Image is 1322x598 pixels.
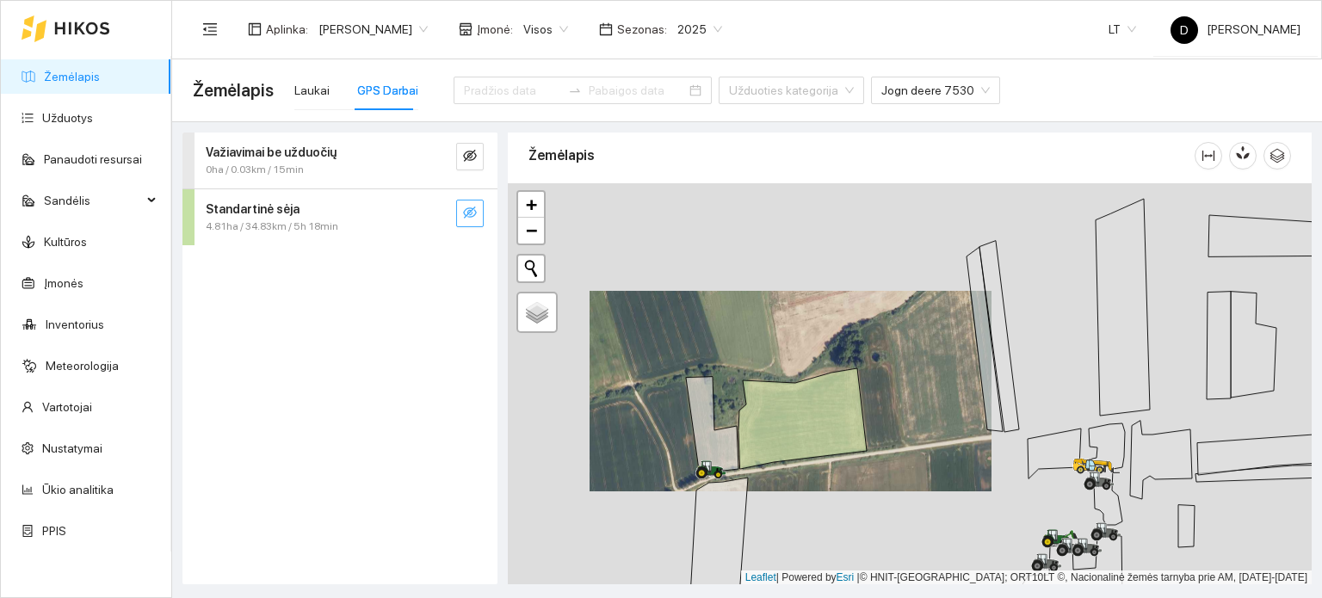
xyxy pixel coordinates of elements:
[456,143,484,170] button: eye-invisible
[464,81,561,100] input: Pradžios data
[248,22,262,36] span: layout
[523,16,568,42] span: Visos
[568,83,582,97] span: swap-right
[202,22,218,37] span: menu-fold
[44,152,142,166] a: Panaudoti resursai
[46,317,104,331] a: Inventorius
[518,293,556,331] a: Layers
[617,20,667,39] span: Sezonas :
[677,16,722,42] span: 2025
[881,77,990,103] span: Jogn deere 7530
[193,12,227,46] button: menu-fold
[42,400,92,414] a: Vartotojai
[463,206,477,222] span: eye-invisible
[206,219,338,235] span: 4.81ha / 34.83km / 5h 18min
[42,524,66,538] a: PPIS
[266,20,308,39] span: Aplinka :
[206,145,337,159] strong: Važiavimai be užduočių
[182,133,497,188] div: Važiavimai be užduočių0ha / 0.03km / 15mineye-invisible
[599,22,613,36] span: calendar
[294,81,330,100] div: Laukai
[745,571,776,583] a: Leaflet
[46,359,119,373] a: Meteorologija
[206,202,300,216] strong: Standartinė sėja
[518,256,544,281] button: Initiate a new search
[44,235,87,249] a: Kultūros
[1171,22,1300,36] span: [PERSON_NAME]
[463,149,477,165] span: eye-invisible
[1109,16,1136,42] span: LT
[1195,149,1221,163] span: column-width
[42,483,114,496] a: Ūkio analitika
[182,189,497,245] div: Standartinė sėja4.81ha / 34.83km / 5h 18mineye-invisible
[837,571,855,583] a: Esri
[589,81,686,100] input: Pabaigos data
[1180,16,1189,44] span: D
[1195,142,1222,170] button: column-width
[477,20,513,39] span: Įmonė :
[526,219,537,241] span: −
[459,22,473,36] span: shop
[44,183,142,218] span: Sandėlis
[42,111,93,125] a: Užduotys
[857,571,860,583] span: |
[518,218,544,244] a: Zoom out
[456,200,484,227] button: eye-invisible
[357,81,418,100] div: GPS Darbai
[44,70,100,83] a: Žemėlapis
[193,77,274,104] span: Žemėlapis
[741,570,1312,585] div: | Powered by © HNIT-[GEOGRAPHIC_DATA]; ORT10LT ©, Nacionalinė žemės tarnyba prie AM, [DATE]-[DATE]
[42,441,102,455] a: Nustatymai
[318,16,428,42] span: Dovydas Baršauskas
[206,162,304,178] span: 0ha / 0.03km / 15min
[518,192,544,218] a: Zoom in
[528,131,1195,180] div: Žemėlapis
[44,276,83,290] a: Įmonės
[526,194,537,215] span: +
[568,83,582,97] span: to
